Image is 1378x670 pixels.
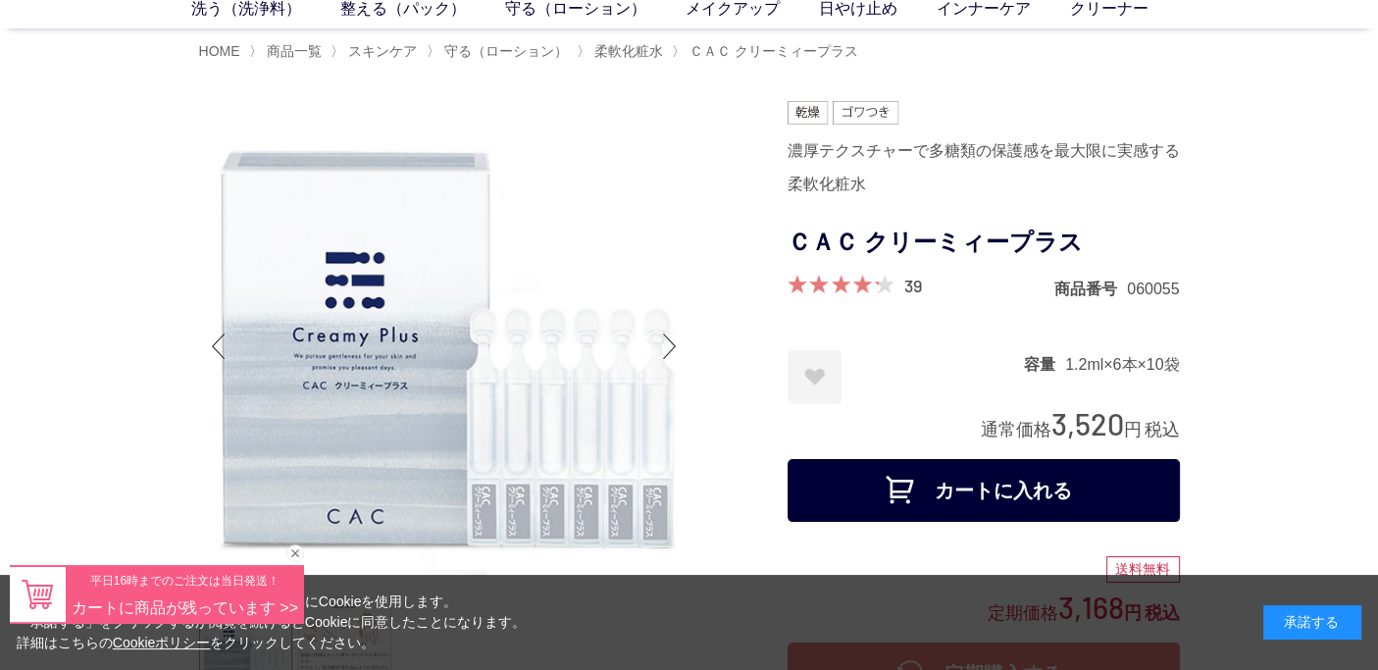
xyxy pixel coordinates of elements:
a: 守る（ローション） [440,43,568,59]
a: スキンケア [344,43,417,59]
a: 柔軟化粧水 [590,43,663,59]
a: HOME [199,43,240,59]
span: ＣＡＣ クリーミィープラス [689,43,858,59]
dd: 060055 [1127,279,1179,299]
img: ＣＡＣ クリーミィープラス [199,101,689,592]
div: 送料無料 [1106,556,1180,584]
a: Cookieポリシー [113,635,211,650]
span: スキンケア [348,43,417,59]
li: 〉 [577,42,668,61]
span: 税込 [1145,420,1180,439]
span: 商品一覧 [267,43,322,59]
li: 〉 [331,42,422,61]
span: 円 [1124,420,1142,439]
div: 承諾する [1263,605,1361,640]
div: 濃厚テクスチャーで多糖類の保護感を最大限に実感する柔軟化粧水 [788,134,1180,201]
span: 柔軟化粧水 [594,43,663,59]
dt: 容量 [1024,354,1065,375]
span: 通常価格 [981,420,1051,439]
a: お気に入りに登録する [788,350,842,404]
li: 〉 [672,42,863,61]
dt: 商品番号 [1054,279,1127,299]
a: 39 [904,275,922,296]
a: ＣＡＣ クリーミィープラス [686,43,858,59]
img: 乾燥 [788,101,829,125]
button: カートに入れる [788,459,1180,522]
li: 〉 [249,42,327,61]
dd: 1.2ml×6本×10袋 [1065,354,1180,375]
span: 守る（ローション） [444,43,568,59]
a: 商品一覧 [263,43,322,59]
h1: ＣＡＣ クリーミィープラス [788,221,1180,265]
div: Next slide [650,307,689,386]
div: Previous slide [199,307,238,386]
img: ゴワつき [833,101,898,125]
span: 3,520 [1051,405,1124,441]
li: 〉 [427,42,573,61]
